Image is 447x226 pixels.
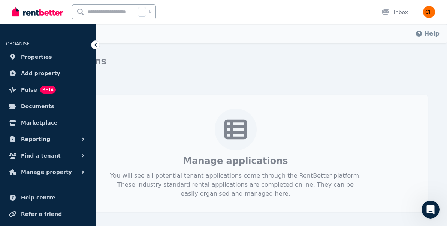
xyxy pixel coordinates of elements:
[382,9,408,16] div: Inbox
[119,176,131,181] span: Help
[15,53,135,66] p: Hi [PERSON_NAME]
[423,6,435,18] img: Carol Hooper
[15,15,65,26] img: logo
[21,168,72,177] span: Manage property
[15,103,125,110] div: We'll be back online [DATE]
[415,29,440,38] button: Help
[15,145,126,153] div: Rental Payments - How They Work
[6,115,90,130] a: Marketplace
[40,86,56,94] span: BETA
[80,12,95,27] img: Profile image for Jodie
[21,151,61,160] span: Find a tenant
[15,128,61,135] span: Search for help
[6,49,90,64] a: Properties
[21,102,54,111] span: Documents
[21,210,62,219] span: Refer a friend
[21,52,52,61] span: Properties
[6,99,90,114] a: Documents
[183,155,288,167] p: Manage applications
[21,118,57,127] span: Marketplace
[15,95,125,103] div: Send us a message
[149,9,152,15] span: k
[12,6,63,18] img: RentBetter
[21,69,60,78] span: Add property
[100,157,150,187] button: Help
[21,85,37,94] span: Pulse
[422,201,440,219] iframe: Intercom live chat
[6,190,90,205] a: Help centre
[6,207,90,222] a: Refer a friend
[6,165,90,180] button: Manage property
[6,66,90,81] a: Add property
[129,12,142,25] div: Close
[11,124,139,139] button: Search for help
[16,176,33,181] span: Home
[15,66,135,79] p: How can we help?
[6,148,90,163] button: Find a tenant
[6,132,90,147] button: Reporting
[21,135,50,144] span: Reporting
[62,176,88,181] span: Messages
[21,193,55,202] span: Help centre
[11,142,139,156] div: Rental Payments - How They Work
[6,41,30,46] span: ORGANISE
[110,171,362,198] p: You will see all potential tenant applications come through the RentBetter platform. These indust...
[109,12,124,27] img: Profile image for Rochelle
[50,157,100,187] button: Messages
[7,88,142,117] div: Send us a messageWe'll be back online [DATE]
[6,82,90,97] a: PulseBETA
[94,12,109,27] img: Profile image for Earl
